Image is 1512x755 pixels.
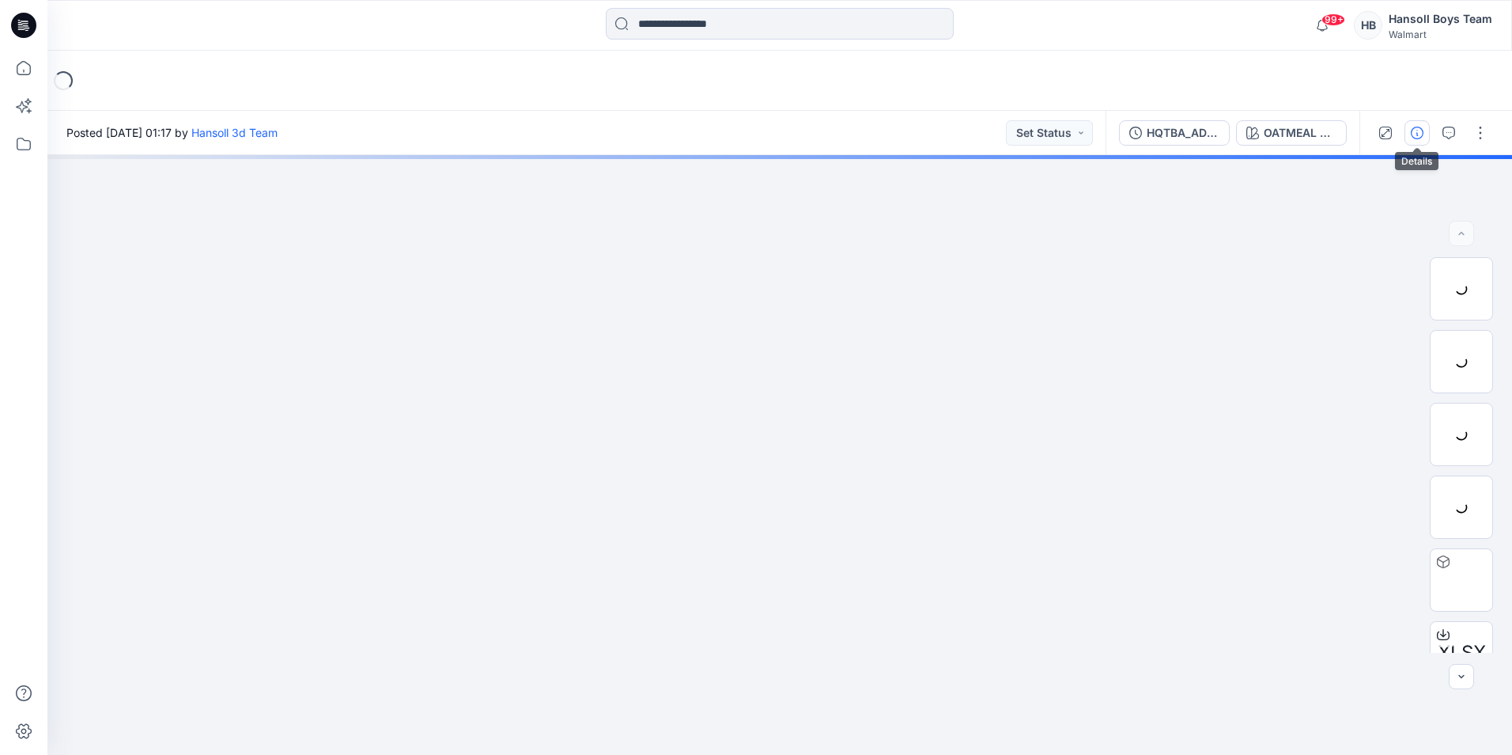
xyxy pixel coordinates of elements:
div: Hansoll Boys Team [1389,9,1492,28]
button: Details [1404,120,1430,146]
span: XLSX [1438,639,1486,667]
div: Walmart [1389,28,1492,40]
span: Posted [DATE] 01:17 by [66,124,278,141]
button: HQTBA_ADM FC_WN FLEECE QUARTERZIP HOODIE [1119,120,1230,146]
div: OATMEAL HTR [1264,124,1336,142]
span: 99+ [1321,13,1345,26]
a: Hansoll 3d Team [191,126,278,139]
button: OATMEAL HTR [1236,120,1347,146]
div: HQTBA_ADM FC_WN FLEECE QUARTERZIP HOODIE [1147,124,1219,142]
div: HB [1354,11,1382,40]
